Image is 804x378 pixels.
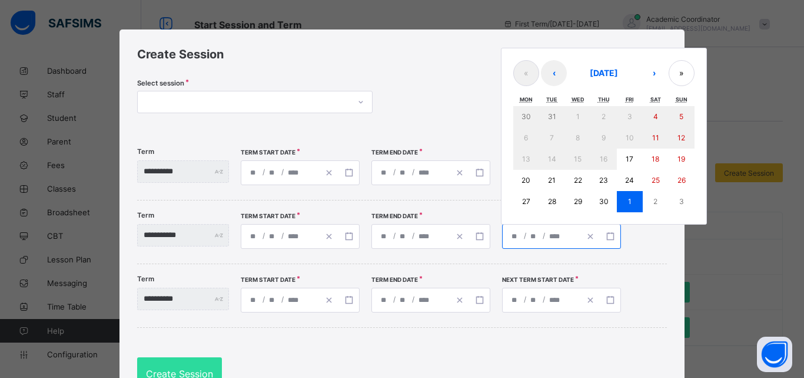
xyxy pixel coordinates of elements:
button: May 1, 2026 [617,191,643,212]
span: Term Start Date [241,212,295,219]
span: Term Start Date [241,276,295,283]
button: April 23, 2026 [591,170,617,191]
span: / [392,294,397,304]
span: / [541,231,546,241]
span: / [411,167,416,177]
button: [DATE] [569,60,639,86]
div: × [662,41,673,61]
button: April 25, 2026 [643,170,669,191]
span: / [280,294,285,304]
span: / [261,231,266,241]
span: Term End Date [371,149,418,156]
button: April 2, 2026 [591,106,617,127]
span: [DATE] [590,68,618,78]
abbr: April 1, 2026 [576,112,580,121]
span: / [523,294,527,304]
button: May 2, 2026 [643,191,669,212]
span: / [541,294,546,304]
abbr: April 5, 2026 [679,112,683,121]
button: May 3, 2026 [669,191,695,212]
label: Term [137,275,154,283]
abbr: Saturday [650,96,661,103]
abbr: April 8, 2026 [576,133,580,142]
abbr: April 9, 2026 [602,133,606,142]
button: April 17, 2026 [617,149,643,170]
button: April 3, 2026 [617,106,643,127]
button: April 11, 2026 [643,127,669,149]
abbr: Wednesday [572,96,584,103]
button: April 26, 2026 [669,170,695,191]
abbr: April 3, 2026 [627,112,632,121]
span: / [392,167,397,177]
button: April 7, 2026 [539,127,565,149]
button: April 12, 2026 [669,127,695,149]
button: April 1, 2026 [565,106,591,127]
button: » [669,60,695,86]
button: April 6, 2026 [513,127,539,149]
label: Term [137,211,154,219]
button: April 18, 2026 [643,149,669,170]
button: April 14, 2026 [539,149,565,170]
button: April 8, 2026 [565,127,591,149]
abbr: April 23, 2026 [599,176,608,185]
abbr: May 2, 2026 [653,197,657,206]
abbr: April 21, 2026 [548,176,556,185]
button: › [641,60,667,86]
button: April 28, 2026 [539,191,565,212]
abbr: March 30, 2026 [521,112,531,121]
abbr: April 10, 2026 [626,133,634,142]
abbr: April 28, 2026 [548,197,556,206]
abbr: April 12, 2026 [677,133,685,142]
button: April 5, 2026 [669,106,695,127]
abbr: April 14, 2026 [548,155,556,163]
button: April 24, 2026 [617,170,643,191]
button: April 30, 2026 [591,191,617,212]
button: March 31, 2026 [539,106,565,127]
abbr: April 6, 2026 [524,133,528,142]
span: / [411,294,416,304]
abbr: April 20, 2026 [521,176,530,185]
button: April 21, 2026 [539,170,565,191]
abbr: April 11, 2026 [652,133,659,142]
abbr: Monday [520,96,533,103]
abbr: Thursday [598,96,610,103]
abbr: April 24, 2026 [625,176,634,185]
button: Open asap [757,337,792,372]
span: / [280,231,285,241]
abbr: April 16, 2026 [600,155,607,163]
abbr: April 7, 2026 [550,133,554,142]
abbr: April 29, 2026 [574,197,582,206]
abbr: April 15, 2026 [574,155,582,163]
button: April 22, 2026 [565,170,591,191]
button: March 30, 2026 [513,106,539,127]
span: / [261,167,266,177]
span: Next Term Start Date [502,276,574,283]
abbr: April 27, 2026 [522,197,530,206]
abbr: April 4, 2026 [653,112,658,121]
button: ‹ [541,60,567,86]
abbr: May 1, 2026 [628,197,632,206]
button: « [513,60,539,86]
button: April 10, 2026 [617,127,643,149]
span: / [523,231,527,241]
button: April 15, 2026 [565,149,591,170]
span: / [411,231,416,241]
abbr: Sunday [676,96,687,103]
abbr: May 3, 2026 [679,197,684,206]
span: / [280,167,285,177]
span: Select session [137,79,184,87]
abbr: Tuesday [546,96,557,103]
button: April 20, 2026 [513,170,539,191]
span: Term End Date [371,276,418,283]
button: April 19, 2026 [669,149,695,170]
abbr: April 19, 2026 [677,155,685,163]
button: April 4, 2026 [643,106,669,127]
span: Term End Date [371,212,418,219]
span: Create Session [137,47,224,61]
span: Term Start Date [241,149,295,156]
button: April 27, 2026 [513,191,539,212]
abbr: March 31, 2026 [548,112,556,121]
button: April 16, 2026 [591,149,617,170]
span: / [392,231,397,241]
button: April 13, 2026 [513,149,539,170]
